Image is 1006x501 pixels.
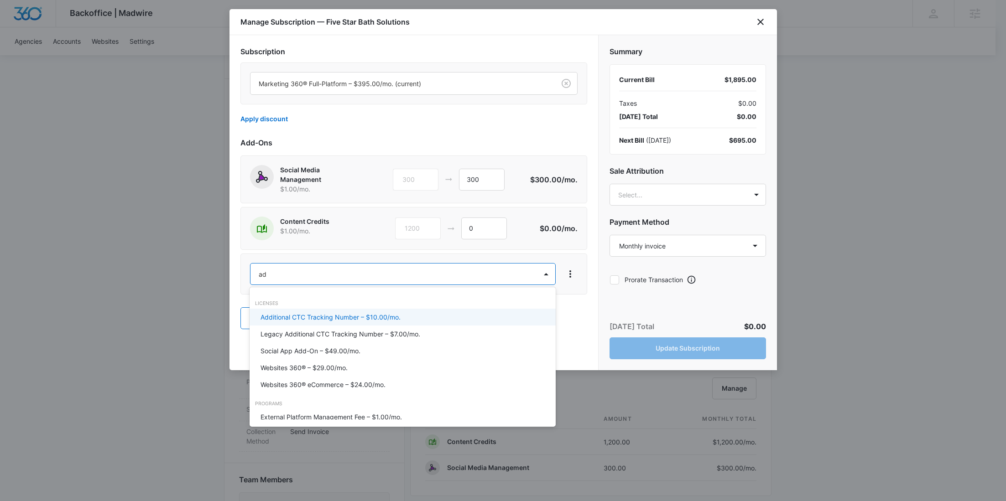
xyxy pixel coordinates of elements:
p: Legacy Additional CTC Tracking Number – $7.00/mo. [261,329,420,339]
p: External Platform Management Fee – $1.00/mo. [261,412,402,422]
p: Websites 360® eCommerce – $24.00/mo. [261,380,386,389]
p: Websites 360® – $29.00/mo. [261,363,348,372]
div: Licenses [250,300,556,307]
div: Programs [250,400,556,408]
p: Additional CTC Tracking Number – $10.00/mo. [261,312,401,322]
p: Social App Add-On – $49.00/mo. [261,346,360,356]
